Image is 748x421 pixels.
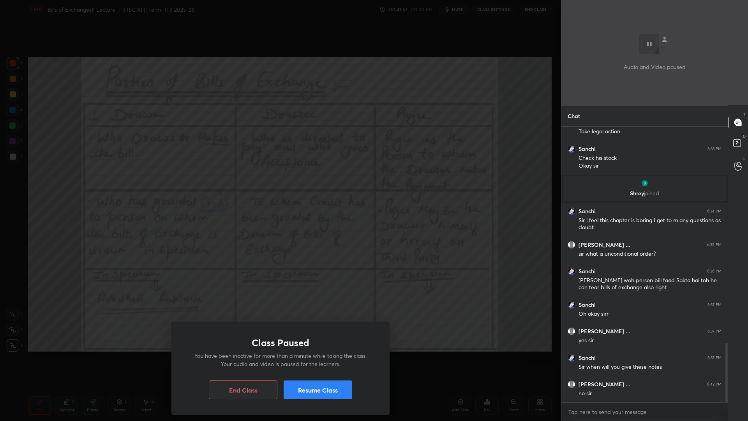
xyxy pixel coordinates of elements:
[190,352,371,368] p: You have been inactive for more than a minute while taking the class. Your audio and video is pau...
[624,63,686,71] p: Audio and Video paused
[707,209,722,214] div: 6:34 PM
[579,241,630,248] h6: [PERSON_NAME] ...
[561,106,586,126] p: Chat
[579,162,722,170] div: Okay sir
[568,190,721,196] p: Shrey
[579,354,596,361] h6: Sanchi
[579,390,722,398] div: no sir
[579,268,596,275] h6: Sanchi
[644,189,659,197] span: joined
[707,147,722,151] div: 6:33 PM
[568,327,575,335] img: default.png
[252,337,309,348] h1: Class Paused
[579,381,630,388] h6: [PERSON_NAME] ...
[568,207,575,215] img: 3
[579,337,722,345] div: yes sir
[707,356,722,360] div: 6:37 PM
[707,302,722,307] div: 6:37 PM
[568,241,575,249] img: default.png
[579,277,722,292] div: [PERSON_NAME] woh person bill faad Sakta hai toh he can tear bills of exchange also right
[579,154,722,162] div: Check his stock
[579,208,596,215] h6: Sanchi
[568,267,575,275] img: 3
[568,354,575,362] img: 3
[707,329,722,334] div: 6:37 PM
[707,382,722,387] div: 6:42 PM
[209,380,277,399] button: End Class
[568,301,575,309] img: 3
[641,179,649,187] img: 3
[579,310,722,318] div: Oh okay sirr
[568,380,575,388] img: default.png
[568,145,575,153] img: 3
[284,380,352,399] button: Resume Class
[579,250,722,258] div: sir what is unconditional order?
[707,269,722,274] div: 6:36 PM
[579,328,630,335] h6: [PERSON_NAME] ...
[579,217,722,232] div: Sir i feel this chapter is boring I get to m any questions as doubt
[743,111,746,117] p: T
[743,133,746,139] p: D
[579,145,596,152] h6: Sanchi
[579,301,596,308] h6: Sanchi
[579,128,722,136] div: Take legal action
[743,155,746,161] p: G
[579,363,722,371] div: Sir when will you give these notes
[561,127,728,402] div: grid
[707,242,722,247] div: 6:35 PM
